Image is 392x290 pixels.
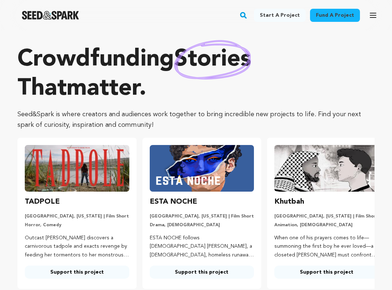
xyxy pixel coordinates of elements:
[150,196,197,208] h3: ESTA NOCHE
[274,196,304,208] h3: Khutbah
[174,40,251,80] img: hand sketched image
[310,9,360,22] a: Fund a project
[25,145,129,192] img: TADPOLE image
[25,234,129,260] p: Outcast [PERSON_NAME] discovers a carnivorous tadpole and exacts revenge by feeding her tormentor...
[150,213,254,219] p: [GEOGRAPHIC_DATA], [US_STATE] | Film Short
[22,11,79,20] a: Seed&Spark Homepage
[274,213,379,219] p: [GEOGRAPHIC_DATA], [US_STATE] | Film Short
[150,145,254,192] img: ESTA NOCHE image
[274,145,379,192] img: Khutbah image
[274,266,379,279] a: Support this project
[17,109,375,130] p: Seed&Spark is where creators and audiences work together to bring incredible new projects to life...
[150,266,254,279] a: Support this project
[150,234,254,260] p: ESTA NOCHE follows [DEMOGRAPHIC_DATA] [PERSON_NAME], a [DEMOGRAPHIC_DATA], homeless runaway, conf...
[150,222,254,228] p: Drama, [DEMOGRAPHIC_DATA]
[25,196,60,208] h3: TADPOLE
[25,222,129,228] p: Horror, Comedy
[254,9,306,22] a: Start a project
[25,266,129,279] a: Support this project
[274,222,379,228] p: Animation, [DEMOGRAPHIC_DATA]
[25,213,129,219] p: [GEOGRAPHIC_DATA], [US_STATE] | Film Short
[22,11,79,20] img: Seed&Spark Logo Dark Mode
[17,45,375,103] p: Crowdfunding that .
[67,77,139,101] span: matter
[274,234,379,260] p: When one of his prayers comes to life—summoning the first boy he ever loved—a closeted [PERSON_NA...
